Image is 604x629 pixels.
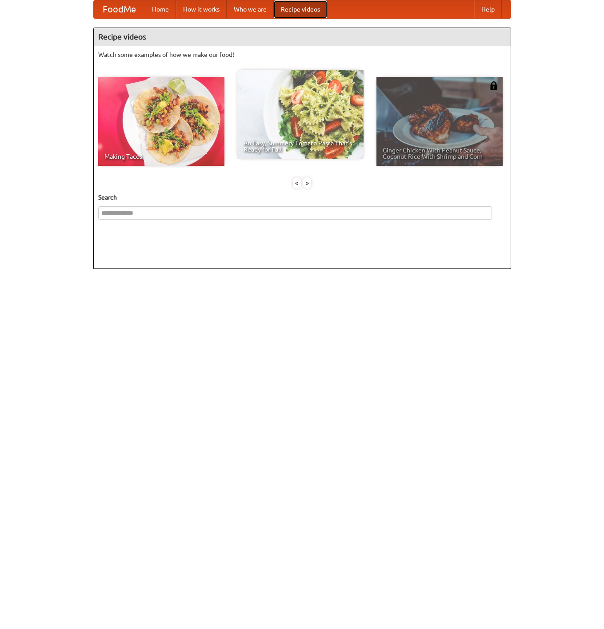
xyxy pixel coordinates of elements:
a: Home [145,0,176,18]
span: An Easy, Summery Tomato Pasta That's Ready for Fall [244,140,357,152]
a: FoodMe [94,0,145,18]
a: Help [474,0,502,18]
a: Who we are [227,0,274,18]
h5: Search [98,193,506,202]
div: » [303,177,311,188]
a: Making Tacos [98,77,224,166]
p: Watch some examples of how we make our food! [98,50,506,59]
div: « [293,177,301,188]
h4: Recipe videos [94,28,511,46]
span: Making Tacos [104,153,218,160]
a: Recipe videos [274,0,327,18]
a: How it works [176,0,227,18]
a: An Easy, Summery Tomato Pasta That's Ready for Fall [237,70,364,159]
img: 483408.png [489,81,498,90]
